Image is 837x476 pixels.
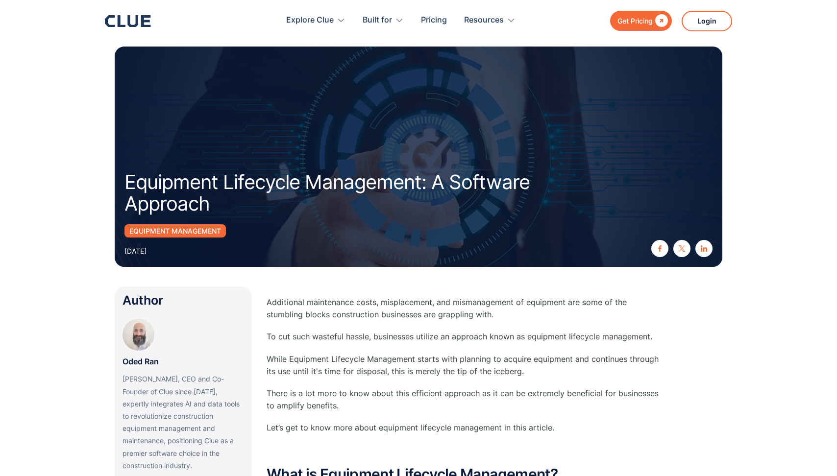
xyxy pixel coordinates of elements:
div: [DATE] [124,245,147,257]
div: Resources [464,5,504,36]
a: Equipment Management [124,224,226,238]
img: twitter X icon [679,245,685,252]
p: Oded Ran [123,356,159,368]
div:  [653,15,668,27]
img: linkedin icon [701,245,707,252]
div: Built for [363,5,404,36]
div: Built for [363,5,392,36]
h1: Equipment Lifecycle Management: A Software Approach [124,171,536,214]
p: To cut such wasteful hassle, businesses utilize an approach known as equipment lifecycle management. [267,331,659,343]
div: Get Pricing [617,15,653,27]
a: Get Pricing [610,11,672,31]
p: Let’s get to know more about equipment lifecycle management in this article. [267,422,659,434]
p: Additional maintenance costs, misplacement, and mismanagement of equipment are some of the stumbl... [267,296,659,321]
a: Login [682,11,732,31]
div: Resources [464,5,516,36]
img: facebook icon [657,245,663,252]
div: Explore Clue [286,5,334,36]
a: Pricing [421,5,447,36]
p: ‍ [267,444,659,456]
p: While Equipment Lifecycle Management starts with planning to acquire equipment and continues thro... [267,353,659,378]
div: Explore Clue [286,5,345,36]
p: [PERSON_NAME], CEO and Co-Founder of Clue since [DATE], expertly integrates AI and data tools to ... [123,373,244,472]
p: There is a lot more to know about this efficient approach as it can be extremely beneficial for b... [267,387,659,412]
div: Author [123,294,244,307]
img: Oded Ran [123,319,154,351]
